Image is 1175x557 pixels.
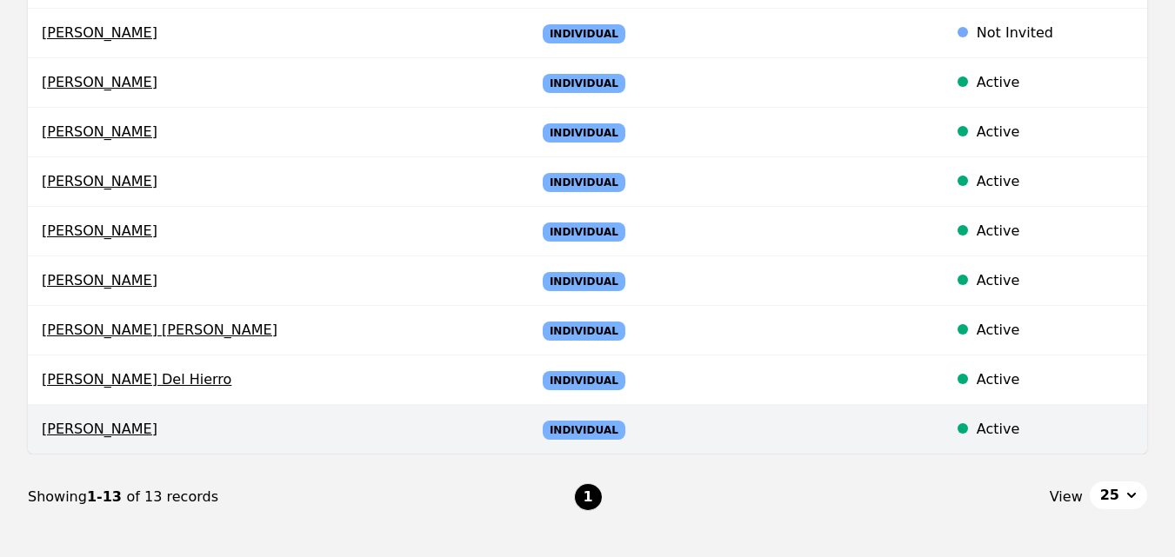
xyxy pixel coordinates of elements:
[543,74,625,93] span: Individual
[977,23,1133,43] div: Not Invited
[543,173,625,192] span: Individual
[28,487,574,507] div: Showing of 13 records
[42,72,508,93] span: [PERSON_NAME]
[87,488,127,505] span: 1-13
[42,320,508,341] span: [PERSON_NAME] [PERSON_NAME]
[42,122,508,143] span: [PERSON_NAME]
[543,322,625,341] span: Individual
[977,72,1133,93] div: Active
[543,421,625,440] span: Individual
[28,454,1147,540] nav: Page navigation
[42,171,508,192] span: [PERSON_NAME]
[42,221,508,242] span: [PERSON_NAME]
[1090,481,1147,509] button: 25
[977,270,1133,291] div: Active
[1100,485,1119,506] span: 25
[42,419,508,440] span: [PERSON_NAME]
[543,24,625,43] span: Individual
[543,272,625,291] span: Individual
[42,270,508,291] span: [PERSON_NAME]
[42,369,508,390] span: [PERSON_NAME] Del Hierro
[977,320,1133,341] div: Active
[543,123,625,143] span: Individual
[977,171,1133,192] div: Active
[977,419,1133,440] div: Active
[543,222,625,242] span: Individual
[977,221,1133,242] div: Active
[543,371,625,390] span: Individual
[1050,487,1083,507] span: View
[42,23,508,43] span: [PERSON_NAME]
[977,369,1133,390] div: Active
[977,122,1133,143] div: Active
